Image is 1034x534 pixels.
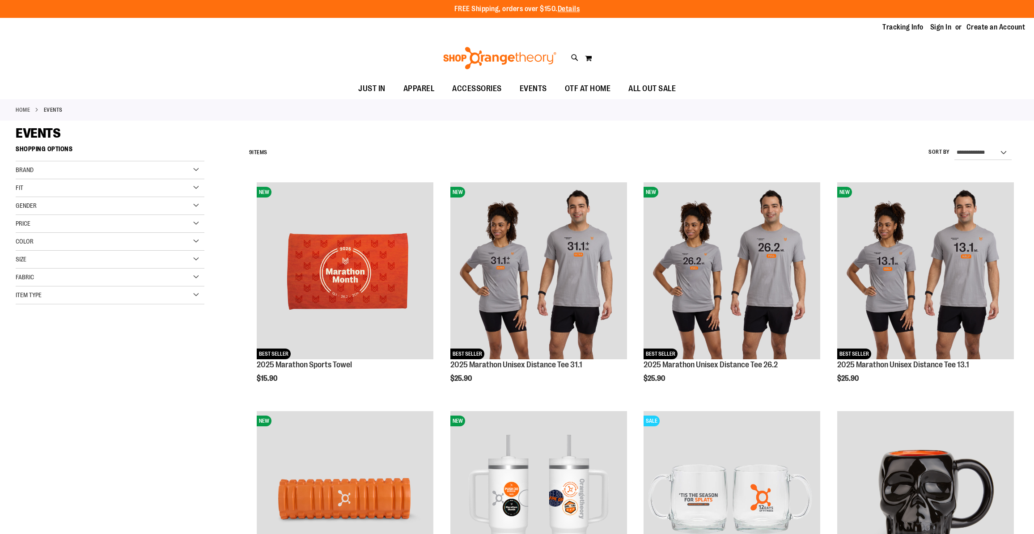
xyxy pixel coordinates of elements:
[450,349,484,359] span: BEST SELLER
[837,374,860,383] span: $25.90
[454,4,580,14] p: FREE Shipping, orders over $150.
[16,166,34,173] span: Brand
[358,79,386,99] span: JUST IN
[644,182,820,360] a: 2025 Marathon Unisex Distance Tee 26.2NEWBEST SELLER
[644,416,660,426] span: SALE
[257,416,271,426] span: NEW
[403,79,435,99] span: APPAREL
[644,187,658,198] span: NEW
[16,273,34,281] span: Fabric
[16,256,26,263] span: Size
[565,79,611,99] span: OTF AT HOME
[16,291,42,299] span: Item Type
[257,182,433,360] a: 2025 Marathon Sports TowelNEWBEST SELLER
[450,187,465,198] span: NEW
[450,360,582,369] a: 2025 Marathon Unisex Distance Tee 31.1
[450,182,627,360] a: 2025 Marathon Unisex Distance Tee 31.1NEWBEST SELLER
[837,360,969,369] a: 2025 Marathon Unisex Distance Tee 13.1
[833,178,1018,405] div: product
[450,416,465,426] span: NEW
[452,79,502,99] span: ACCESSORIES
[837,182,1014,360] a: 2025 Marathon Unisex Distance Tee 13.1NEWBEST SELLER
[450,182,627,359] img: 2025 Marathon Unisex Distance Tee 31.1
[257,360,352,369] a: 2025 Marathon Sports Towel
[450,374,473,383] span: $25.90
[257,182,433,359] img: 2025 Marathon Sports Towel
[16,141,204,161] strong: Shopping Options
[558,5,580,13] a: Details
[446,178,631,405] div: product
[257,374,279,383] span: $15.90
[16,184,23,191] span: Fit
[930,22,952,32] a: Sign In
[837,349,871,359] span: BEST SELLER
[442,47,558,69] img: Shop Orangetheory
[16,238,34,245] span: Color
[252,178,438,405] div: product
[44,106,63,114] strong: EVENTS
[257,187,271,198] span: NEW
[16,220,30,227] span: Price
[882,22,924,32] a: Tracking Info
[16,202,37,209] span: Gender
[644,182,820,359] img: 2025 Marathon Unisex Distance Tee 26.2
[639,178,825,405] div: product
[520,79,547,99] span: EVENTS
[837,182,1014,359] img: 2025 Marathon Unisex Distance Tee 13.1
[249,146,267,160] h2: Items
[628,79,676,99] span: ALL OUT SALE
[644,360,778,369] a: 2025 Marathon Unisex Distance Tee 26.2
[837,187,852,198] span: NEW
[966,22,1026,32] a: Create an Account
[644,349,678,359] span: BEST SELLER
[928,148,950,156] label: Sort By
[16,126,60,141] span: EVENTS
[644,374,666,383] span: $25.90
[257,349,291,359] span: BEST SELLER
[16,106,30,114] a: Home
[249,149,253,156] span: 9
